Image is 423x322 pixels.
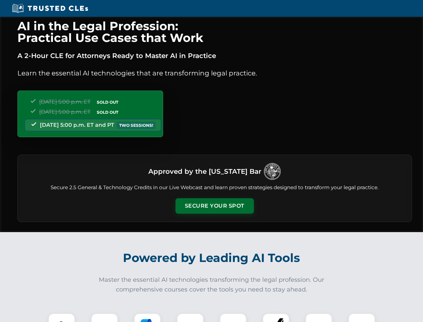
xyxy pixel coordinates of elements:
p: Secure 2.5 General & Technology Credits in our Live Webcast and learn proven strategies designed ... [26,184,404,192]
h2: Powered by Leading AI Tools [26,246,397,270]
span: SOLD OUT [94,99,121,106]
h3: Approved by the [US_STATE] Bar [148,165,261,177]
button: Secure Your Spot [175,198,254,214]
p: Master the essential AI technologies transforming the legal profession. Our comprehensive courses... [94,275,329,294]
p: A 2-Hour CLE for Attorneys Ready to Master AI in Practice [17,50,412,61]
img: Logo [264,163,281,180]
span: SOLD OUT [94,109,121,116]
p: Learn the essential AI technologies that are transforming legal practice. [17,68,412,78]
span: [DATE] 5:00 p.m. ET [39,99,90,105]
h1: AI in the Legal Profession: Practical Use Cases that Work [17,20,412,44]
span: [DATE] 5:00 p.m. ET [39,109,90,115]
img: Trusted CLEs [10,3,90,13]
